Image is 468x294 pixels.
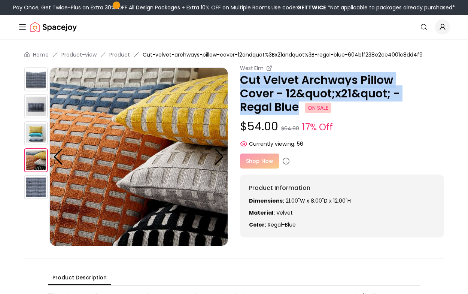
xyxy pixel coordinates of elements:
small: 17% Off [302,121,333,134]
strong: Dimensions: [249,197,284,204]
img: https://storage.googleapis.com/spacejoy-main/assets/604b1f238e2ce4001c8dd4f9/product_0_dadhl178cnf [24,67,48,91]
a: Product-view [61,51,97,58]
p: $54.00 [240,120,444,134]
strong: Color: [249,221,266,228]
span: Currently viewing: [249,140,295,148]
img: https://storage.googleapis.com/spacejoy-main/assets/604b1f238e2ce4001c8dd4f9/product_3_83b9p67ioj73 [24,148,48,172]
span: 56 [297,140,303,148]
small: West Elm [240,64,263,72]
span: *Not applicable to packages already purchased* [326,4,455,11]
a: Home [33,51,49,58]
span: ON SALE [305,103,331,113]
img: Spacejoy Logo [30,19,77,34]
a: Spacejoy [30,19,77,34]
span: Velvet [276,209,293,216]
h6: Product Information [249,184,435,193]
p: 21.00"W x 8.00"D x 12.00"H [249,197,435,204]
span: Use code: [271,4,326,11]
span: Cut-velvet-archways-pillow-cover-12andquot%3Bx21andquot%3B-regal-blue-604b1f238e2ce4001c8dd4f9 [143,51,423,58]
a: Product [109,51,130,58]
strong: Material: [249,209,275,216]
nav: breadcrumb [24,51,444,58]
img: https://storage.googleapis.com/spacejoy-main/assets/604b1f238e2ce4001c8dd4f9/product_1_76b87c1hbb6 [24,94,48,118]
nav: Global [18,15,450,39]
div: Pay Once, Get Twice-Plus an Extra 30% OFF All Design Packages + Extra 10% OFF on Multiple Rooms. [13,4,455,11]
p: Cut Velvet Archways Pillow Cover - 12&quot;x21&quot; - Regal Blue [240,73,444,114]
small: $64.80 [281,125,299,132]
img: https://storage.googleapis.com/spacejoy-main/assets/604b1f238e2ce4001c8dd4f9/product_4_bik8ma05ajb8 [24,175,48,199]
span: regal-blue [268,221,296,228]
b: GETTWICE [297,4,326,11]
button: Product Description [48,271,111,285]
img: https://storage.googleapis.com/spacejoy-main/assets/604b1f238e2ce4001c8dd4f9/product_2_l86j8dmp9b [24,121,48,145]
img: https://storage.googleapis.com/spacejoy-main/assets/604b1f238e2ce4001c8dd4f9/product_3_83b9p67ioj73 [49,67,228,246]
